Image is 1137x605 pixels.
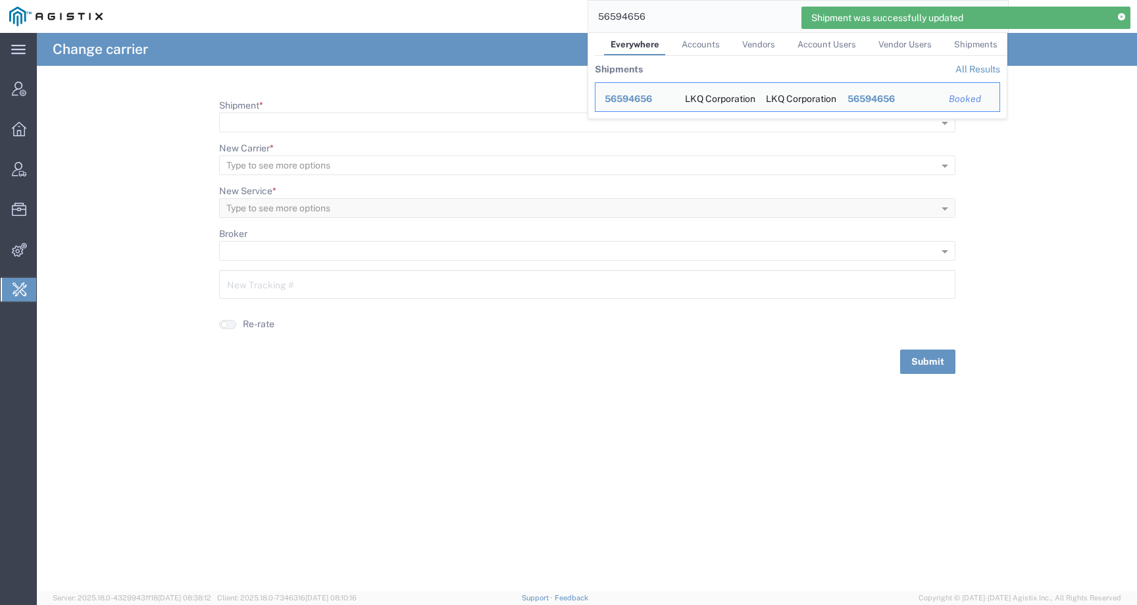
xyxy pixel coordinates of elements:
label: New Carrier [219,142,274,155]
span: Accounts [682,39,720,49]
div: 56594656 [605,92,667,106]
a: Support [522,594,555,602]
div: Booked [949,92,990,106]
th: Shipments [595,56,643,82]
div: 56594656 [847,92,930,106]
a: View all shipments found by criterion [955,64,1000,74]
div: LKQ Corporation [685,83,747,111]
span: Everywhere [611,39,659,49]
span: Client: 2025.18.0-7346316 [217,594,357,602]
span: 56594656 [605,93,652,104]
a: Feedback [555,594,588,602]
h4: Change carrier [53,33,148,66]
label: Re-rate [243,317,274,331]
label: Shipment [219,99,263,113]
label: Broker [219,227,247,241]
label: New Service [219,184,276,198]
span: Vendors [742,39,775,49]
button: Submit [900,350,955,374]
span: [DATE] 08:38:12 [158,594,211,602]
div: LKQ Corporation [766,83,828,111]
span: Shipments [954,39,998,49]
span: Copyright © [DATE]-[DATE] Agistix Inc., All Rights Reserved [919,592,1121,604]
span: [DATE] 08:10:16 [305,594,357,602]
span: Shipment was successfully updated [811,11,963,25]
span: Vendor Users [878,39,932,49]
input: Search for shipment number, reference number [588,1,988,32]
span: Server: 2025.18.0-4329943ff18 [53,594,211,602]
span: Account Users [797,39,856,49]
span: 56594656 [847,93,895,104]
table: Search Results [595,56,1007,118]
img: logo [9,7,103,26]
div: Type to see more options [226,198,330,218]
